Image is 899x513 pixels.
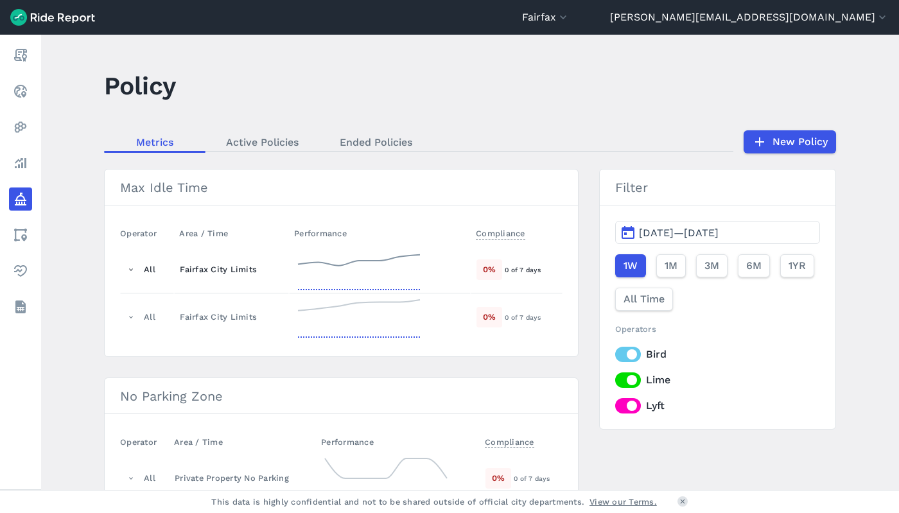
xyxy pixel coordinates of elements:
[522,10,570,25] button: Fairfax
[144,263,155,275] div: All
[704,258,719,274] span: 3M
[104,68,176,103] h1: Policy
[615,372,820,388] label: Lime
[120,430,169,455] th: Operator
[738,254,770,277] button: 6M
[180,263,283,275] div: Fairfax City Limits
[120,221,174,246] th: Operator
[615,254,646,277] button: 1W
[665,258,677,274] span: 1M
[104,132,205,152] a: Metrics
[505,311,561,323] div: 0 of 7 days
[289,221,471,246] th: Performance
[144,311,155,323] div: All
[615,324,656,334] span: Operators
[476,259,502,279] div: 0 %
[180,311,283,323] div: Fairfax City Limits
[639,227,719,239] span: [DATE]—[DATE]
[610,10,889,25] button: [PERSON_NAME][EMAIL_ADDRESS][DOMAIN_NAME]
[174,221,289,246] th: Area / Time
[105,170,578,205] h3: Max Idle Time
[744,130,836,153] a: New Policy
[9,259,32,283] a: Health
[9,80,32,103] a: Realtime
[789,258,806,274] span: 1YR
[505,264,561,275] div: 0 of 7 days
[144,472,155,484] div: All
[169,430,316,455] th: Area / Time
[476,225,525,239] span: Compliance
[624,258,638,274] span: 1W
[9,116,32,139] a: Heatmaps
[615,288,673,311] button: All Time
[600,170,835,205] h3: Filter
[615,221,820,244] button: [DATE]—[DATE]
[175,472,310,484] div: Private Property No Parking
[319,132,433,152] a: Ended Policies
[615,347,820,362] label: Bird
[9,187,32,211] a: Policy
[10,9,95,26] img: Ride Report
[9,223,32,247] a: Areas
[105,378,578,414] h3: No Parking Zone
[485,433,534,448] span: Compliance
[589,496,657,508] a: View our Terms.
[476,307,502,327] div: 0 %
[615,398,820,413] label: Lyft
[624,291,665,307] span: All Time
[746,258,762,274] span: 6M
[514,473,561,484] div: 0 of 7 days
[656,254,686,277] button: 1M
[485,468,511,488] div: 0 %
[696,254,728,277] button: 3M
[780,254,814,277] button: 1YR
[9,295,32,318] a: Datasets
[316,430,480,455] th: Performance
[9,44,32,67] a: Report
[205,132,319,152] a: Active Policies
[9,152,32,175] a: Analyze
